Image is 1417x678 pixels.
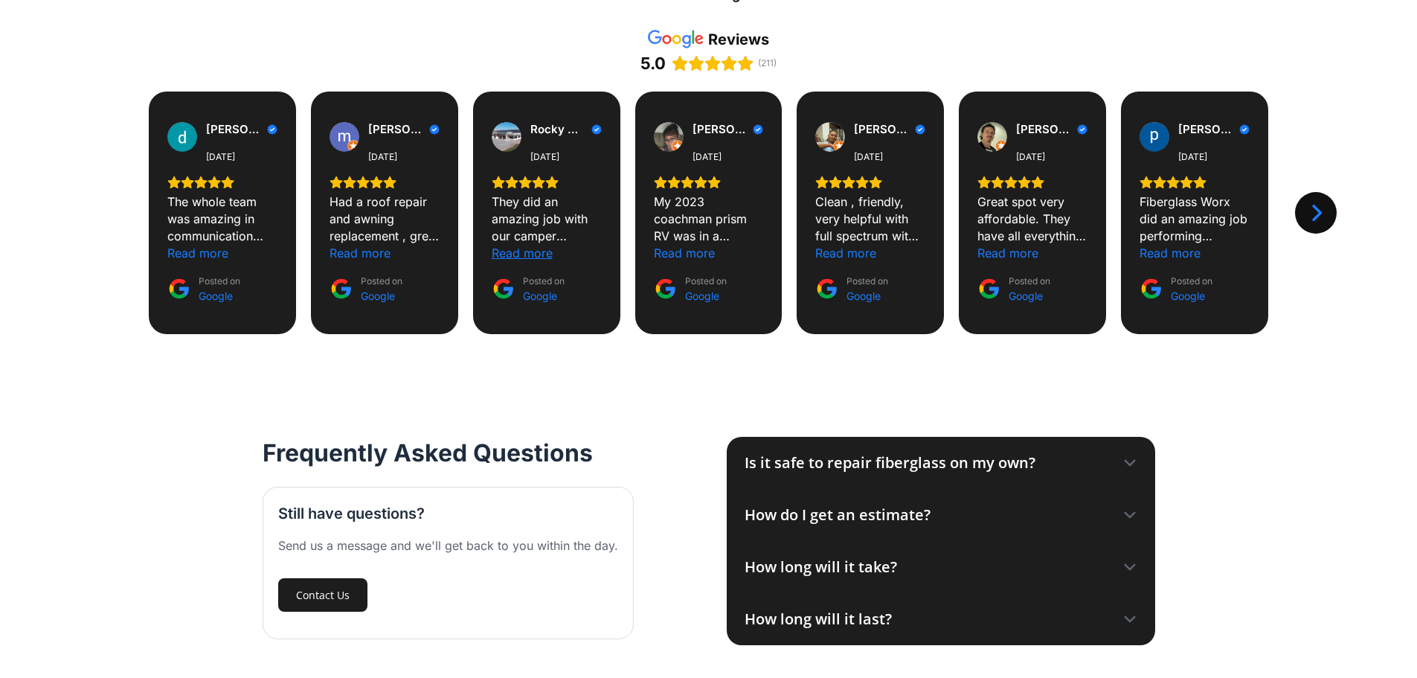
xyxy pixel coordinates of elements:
a: Review by Livia Gomes [693,123,764,136]
div: 5.0 [640,53,666,74]
div: How do I get an estimate? [745,504,931,526]
a: Posted on Google [167,274,240,304]
div: Posted on [523,274,565,304]
div: Google [1171,289,1212,304]
a: Posted on Google [492,274,565,304]
img: Alex Kilzer [977,122,1007,152]
div: Verified Customer [915,124,925,135]
div: Rating: 5.0 out of 5 [330,176,440,189]
div: Google [846,289,888,304]
div: The whole team was amazing in communication and options for my older rv. They were patient with m... [167,194,277,245]
a: Review by Alex Kilzer [1016,123,1087,136]
div: Clean , friendly, very helpful with full spectrum with RV Services [815,194,925,245]
img: Rocky Mountain Extraction Services, LLC [492,122,521,152]
div: Verified Customer [591,124,602,135]
div: Google [685,289,727,304]
img: mike tavalez [330,122,359,152]
div: Fiberglass Worx did an amazing job performing fiberglass repairs and paint on my Jetski! Highly r... [1140,194,1250,245]
div: Rating: 5.0 out of 5 [640,53,754,74]
div: Previous [80,192,122,234]
a: Contact Us [278,578,367,612]
div: [DATE] [530,151,559,163]
div: Rating: 5.0 out of 5 [977,176,1087,189]
div: Read more [1140,245,1201,262]
div: Posted on [199,274,240,304]
div: [DATE] [693,151,722,163]
div: Verified Customer [1077,124,1087,135]
img: Livia Gomes [654,122,684,152]
div: Google [199,289,240,304]
div: Read more [815,245,876,262]
a: View on Google [977,122,1007,152]
div: How long will it last? [745,608,892,630]
div: Next [1295,192,1337,234]
span: (211) [758,58,777,68]
img: peter hroch [1140,122,1169,152]
h2: Frequently Asked Questions [263,437,593,469]
a: View on Google [654,122,684,152]
span: [PERSON_NAME] [693,123,750,136]
a: Review by Cisco Somoza [854,123,925,136]
img: dustin aukee [167,122,197,152]
div: Posted on [361,274,402,304]
div: How long will it take? [745,556,897,578]
div: Verified Customer [753,124,763,135]
img: Cisco Somoza [815,122,845,152]
span: [PERSON_NAME] [1016,123,1073,136]
a: Posted on Google [815,274,888,304]
div: reviews [708,30,769,49]
div: Carousel [74,92,1343,334]
div: Google [523,289,565,304]
a: View on Google [167,122,197,152]
h3: Still have questions? [278,502,425,525]
span: [PERSON_NAME] [854,123,911,136]
div: [DATE] [206,151,235,163]
div: Read more [330,245,391,262]
a: View on Google [1140,122,1169,152]
div: Rating: 5.0 out of 5 [1140,176,1250,189]
div: Is it safe to repair fiberglass on my own? [745,452,1035,474]
div: Had a roof repair and awning replacement , great work, the staff is awesome and repairs were comp... [330,194,440,245]
div: Posted on [1009,274,1050,304]
a: View on Google [815,122,845,152]
div: Google [361,289,402,304]
div: Verified Customer [1239,124,1250,135]
div: [DATE] [854,151,883,163]
a: Review by dustin aukee [206,123,277,136]
a: Posted on Google [654,274,727,304]
div: Verified Customer [267,124,277,135]
a: Posted on Google [977,274,1050,304]
a: View on Google [492,122,521,152]
span: [PERSON_NAME] [368,123,425,136]
div: They did an amazing job with our camper fiberglass repair and sticker removal. Completely sealed ... [492,194,602,245]
a: Review by mike tavalez [368,123,440,136]
div: Google [1009,289,1050,304]
div: Rating: 5.0 out of 5 [492,176,602,189]
div: Read more [654,245,715,262]
div: [DATE] [368,151,397,163]
div: [DATE] [1178,151,1207,163]
div: Verified Customer [429,124,440,135]
div: Rating: 5.0 out of 5 [167,176,277,189]
a: Review by Rocky Mountain Extraction Services, LLC [530,123,602,136]
span: Rocky Mountain Extraction Services, LLC [530,123,588,136]
div: Great spot very affordable. They have all everything you need for a dump and flush and all the to... [977,194,1087,245]
div: Posted on [1171,274,1212,304]
div: Send us a message and we'll get back to you within the day. [278,537,618,554]
div: Read more [492,245,553,262]
span: [PERSON_NAME] [1178,123,1236,136]
div: Posted on [685,274,727,304]
a: View on Google [330,122,359,152]
a: Posted on Google [330,274,402,304]
div: Read more [167,245,228,262]
div: Posted on [846,274,888,304]
a: Posted on Google [1140,274,1212,304]
div: My 2023 coachman prism RV was in a thunder [PERSON_NAME]. I went online and saw only one RV shop ... [654,194,764,245]
div: Rating: 5.0 out of 5 [815,176,925,189]
div: [DATE] [1016,151,1045,163]
div: Read more [977,245,1038,262]
a: Review by peter hroch [1178,123,1250,136]
span: [PERSON_NAME] [206,123,263,136]
div: Rating: 5.0 out of 5 [654,176,764,189]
